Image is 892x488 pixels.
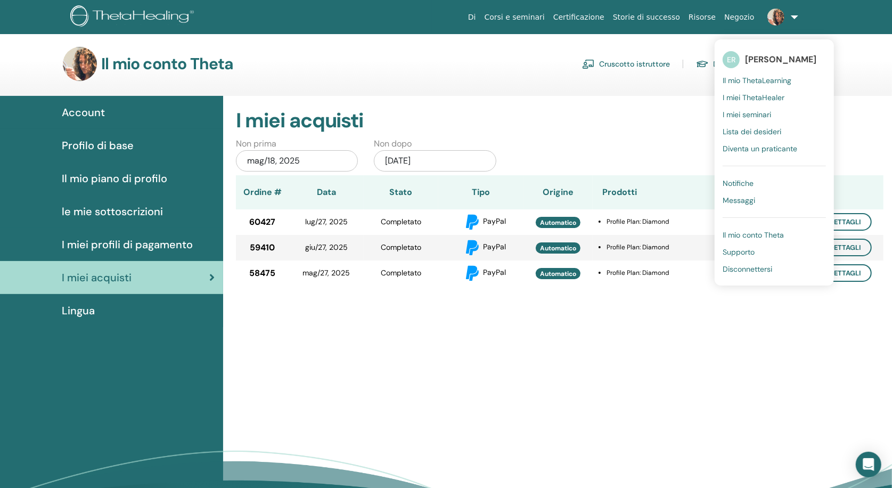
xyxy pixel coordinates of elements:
[236,137,276,150] label: Non prima
[62,270,132,286] span: I miei acquisti
[374,150,496,172] div: [DATE]
[723,93,784,102] span: I miei ThetaHealer
[236,109,883,133] h2: I miei acquisti
[62,237,193,253] span: I miei profili di pagamento
[62,170,167,186] span: Il mio piano di profilo
[62,204,163,219] span: le mie sottoscrizioni
[582,59,595,69] img: chalkboard-teacher.svg
[696,55,797,72] a: Dashboard per studenti
[62,104,105,120] span: Account
[723,192,826,209] a: Messaggi
[723,127,781,136] span: Lista dei desideri
[464,239,481,256] img: paypal.svg
[540,270,576,278] span: Automatico
[381,268,421,278] span: Completato
[723,89,826,106] a: I miei ThetaHealer
[723,140,826,157] a: Diventa un praticante
[483,242,506,251] span: PayPal
[249,216,275,229] span: 60427
[767,9,784,26] img: default.jpg
[236,150,358,172] div: mag/18, 2025
[289,216,364,227] div: lug/27, 2025
[607,217,738,226] li: Profile Plan: Diamond
[483,267,506,277] span: PayPal
[101,54,234,74] h3: Il mio conto Theta
[819,213,872,231] a: Dettagli
[723,110,771,119] span: I miei seminari
[593,175,738,209] th: Prodotti
[723,106,826,123] a: I miei seminari
[464,214,481,231] img: paypal.svg
[289,175,364,209] th: Data
[723,175,826,192] a: Notifiche
[381,242,421,252] span: Completato
[70,5,198,29] img: logo.png
[723,123,826,140] a: Lista dei desideri
[819,239,872,256] a: Dettagli
[723,178,754,188] span: Notifiche
[523,175,593,209] th: Origine
[289,242,364,253] div: giu/27, 2025
[582,55,670,72] a: Cruscotto istruttore
[464,265,481,282] img: paypal.svg
[540,218,576,227] span: Automatico
[62,303,95,319] span: Lingua
[819,264,872,282] a: Dettagli
[464,7,480,27] a: Di
[723,226,826,243] a: Il mio conto Theta
[723,230,784,240] span: Il mio conto Theta
[250,241,275,254] span: 59410
[723,76,791,85] span: Il mio ThetaLearning
[723,243,826,261] a: Supporto
[63,47,97,81] img: default.jpg
[745,54,816,65] span: [PERSON_NAME]
[723,47,826,72] a: ER[PERSON_NAME]
[236,175,289,209] th: Ordine #
[607,268,738,278] li: Profile Plan: Diamond
[684,7,720,27] a: Risorse
[609,7,684,27] a: Storie di successo
[364,175,438,209] th: Stato
[856,452,881,477] div: Open Intercom Messenger
[249,267,275,280] span: 58475
[480,7,549,27] a: Corsi e seminari
[723,264,772,274] span: Disconnettersi
[483,216,506,226] span: PayPal
[720,7,758,27] a: Negozio
[549,7,609,27] a: Certificazione
[289,267,364,279] div: mag/27, 2025
[540,244,576,253] span: Automatico
[62,137,134,153] span: Profilo di base
[723,261,826,278] a: Disconnettersi
[723,247,755,257] span: Supporto
[381,217,421,226] span: Completato
[723,144,797,153] span: Diventa un praticante
[723,72,826,89] a: Il mio ThetaLearning
[438,175,523,209] th: Tipo
[723,51,740,68] span: ER
[696,60,709,69] img: graduation-cap.svg
[607,242,738,252] li: Profile Plan: Diamond
[723,196,755,205] span: Messaggi
[374,137,412,150] label: Non dopo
